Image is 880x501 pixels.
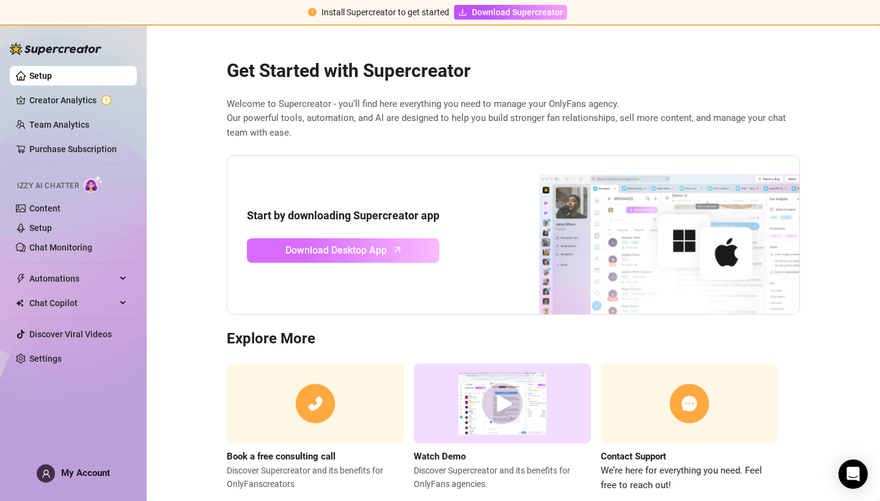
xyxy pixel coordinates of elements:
[42,469,51,478] span: user
[308,8,317,16] span: exclamation-circle
[472,5,563,19] span: Download Supercreator
[227,451,335,462] strong: Book a free consulting call
[247,238,439,263] a: Download Desktop Apparrow-up
[454,5,567,20] a: Download Supercreator
[29,329,112,339] a: Discover Viral Videos
[838,459,868,489] div: Open Intercom Messenger
[29,120,89,130] a: Team Analytics
[10,43,101,55] img: logo-BBDzfeDw.svg
[414,451,466,462] strong: Watch Demo
[601,451,666,462] strong: Contact Support
[227,364,404,492] a: Book a free consulting callDiscover Supercreator and its benefits for OnlyFanscreators
[227,59,800,82] h2: Get Started with Supercreator
[227,329,800,349] h3: Explore More
[227,364,404,444] img: consulting call
[414,464,591,491] span: Discover Supercreator and its benefits for OnlyFans agencies.
[414,364,591,492] a: Watch DemoDiscover Supercreator and its benefits for OnlyFans agencies.
[84,175,103,193] img: AI Chatter
[414,364,591,444] img: supercreator demo
[247,209,439,222] strong: Start by downloading Supercreator app
[16,299,24,307] img: Chat Copilot
[458,8,467,16] span: download
[285,243,387,258] span: Download Desktop App
[29,144,117,154] a: Purchase Subscription
[494,156,799,315] img: download app
[29,243,92,252] a: Chat Monitoring
[29,354,62,364] a: Settings
[29,293,116,313] span: Chat Copilot
[16,274,26,283] span: thunderbolt
[29,203,61,213] a: Content
[391,243,405,257] span: arrow-up
[227,97,800,141] span: Welcome to Supercreator - you’ll find here everything you need to manage your OnlyFans agency. Ou...
[17,180,79,192] span: Izzy AI Chatter
[29,90,127,110] a: Creator Analytics exclamation-circle
[29,269,116,288] span: Automations
[29,71,52,81] a: Setup
[601,464,778,492] span: We’re here for everything you need. Feel free to reach out!
[29,223,52,233] a: Setup
[61,467,110,478] span: My Account
[601,364,778,444] img: contact support
[227,464,404,491] span: Discover Supercreator and its benefits for OnlyFans creators
[321,7,449,17] span: Install Supercreator to get started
